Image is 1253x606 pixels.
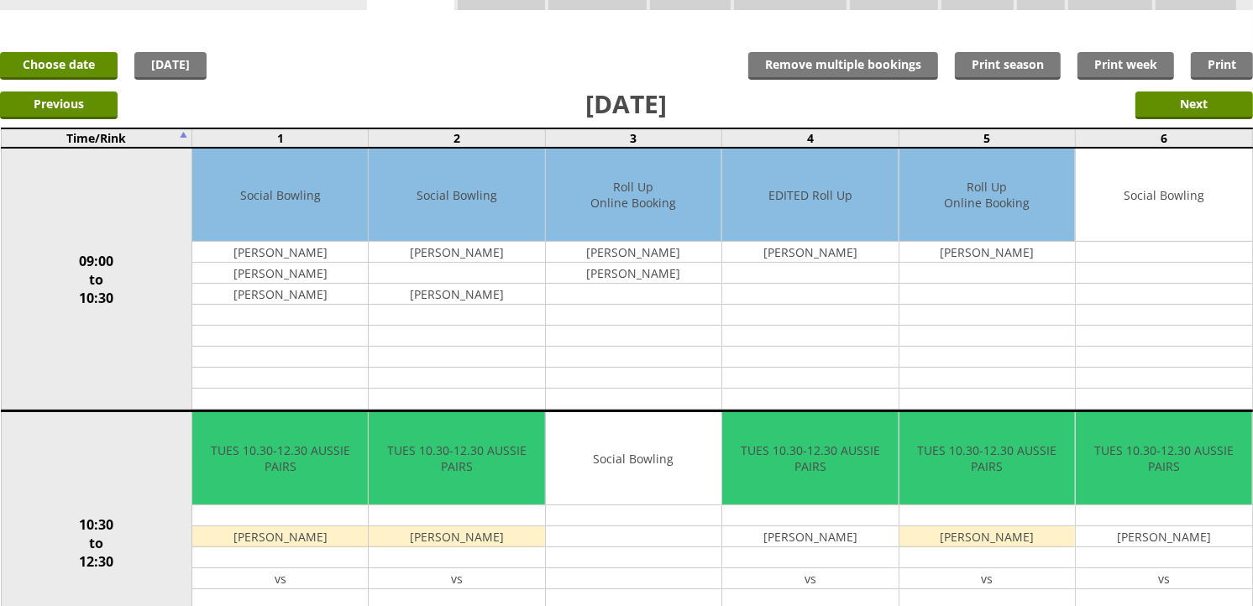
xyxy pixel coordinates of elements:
[1076,412,1251,505] td: TUES 10.30-12.30 AUSSIE PAIRS
[722,128,899,148] td: 4
[546,242,721,263] td: [PERSON_NAME]
[192,568,368,589] td: vs
[1,148,192,411] td: 09:00 to 10:30
[722,568,898,589] td: vs
[192,526,368,547] td: [PERSON_NAME]
[899,128,1075,148] td: 5
[546,149,721,242] td: Roll Up Online Booking
[369,284,544,305] td: [PERSON_NAME]
[546,412,721,505] td: Social Bowling
[1191,52,1253,80] a: Print
[899,149,1075,242] td: Roll Up Online Booking
[192,149,368,242] td: Social Bowling
[899,526,1075,547] td: [PERSON_NAME]
[722,412,898,505] td: TUES 10.30-12.30 AUSSIE PAIRS
[722,149,898,242] td: EDITED Roll Up
[722,242,898,263] td: [PERSON_NAME]
[1076,568,1251,589] td: vs
[1077,52,1174,80] a: Print week
[1076,128,1252,148] td: 6
[192,263,368,284] td: [PERSON_NAME]
[369,128,545,148] td: 2
[955,52,1061,80] a: Print season
[369,149,544,242] td: Social Bowling
[369,568,544,589] td: vs
[899,568,1075,589] td: vs
[192,412,368,505] td: TUES 10.30-12.30 AUSSIE PAIRS
[192,128,369,148] td: 1
[192,242,368,263] td: [PERSON_NAME]
[1076,149,1251,242] td: Social Bowling
[545,128,721,148] td: 3
[369,526,544,547] td: [PERSON_NAME]
[369,412,544,505] td: TUES 10.30-12.30 AUSSIE PAIRS
[899,412,1075,505] td: TUES 10.30-12.30 AUSSIE PAIRS
[899,242,1075,263] td: [PERSON_NAME]
[1,128,192,148] td: Time/Rink
[748,52,938,80] input: Remove multiple bookings
[1076,526,1251,547] td: [PERSON_NAME]
[369,242,544,263] td: [PERSON_NAME]
[546,263,721,284] td: [PERSON_NAME]
[134,52,207,80] a: [DATE]
[722,526,898,547] td: [PERSON_NAME]
[1135,91,1253,119] input: Next
[192,284,368,305] td: [PERSON_NAME]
